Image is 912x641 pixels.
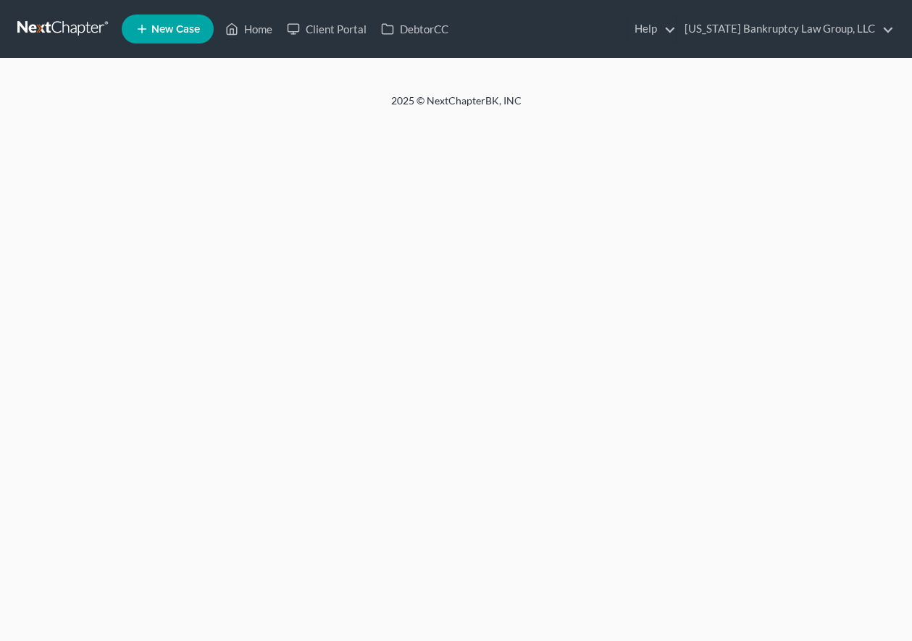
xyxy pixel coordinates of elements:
[280,16,374,42] a: Client Portal
[122,15,214,44] new-legal-case-button: New Case
[374,16,456,42] a: DebtorCC
[677,16,894,42] a: [US_STATE] Bankruptcy Law Group, LLC
[218,16,280,42] a: Home
[43,94,869,120] div: 2025 © NextChapterBK, INC
[627,16,676,42] a: Help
